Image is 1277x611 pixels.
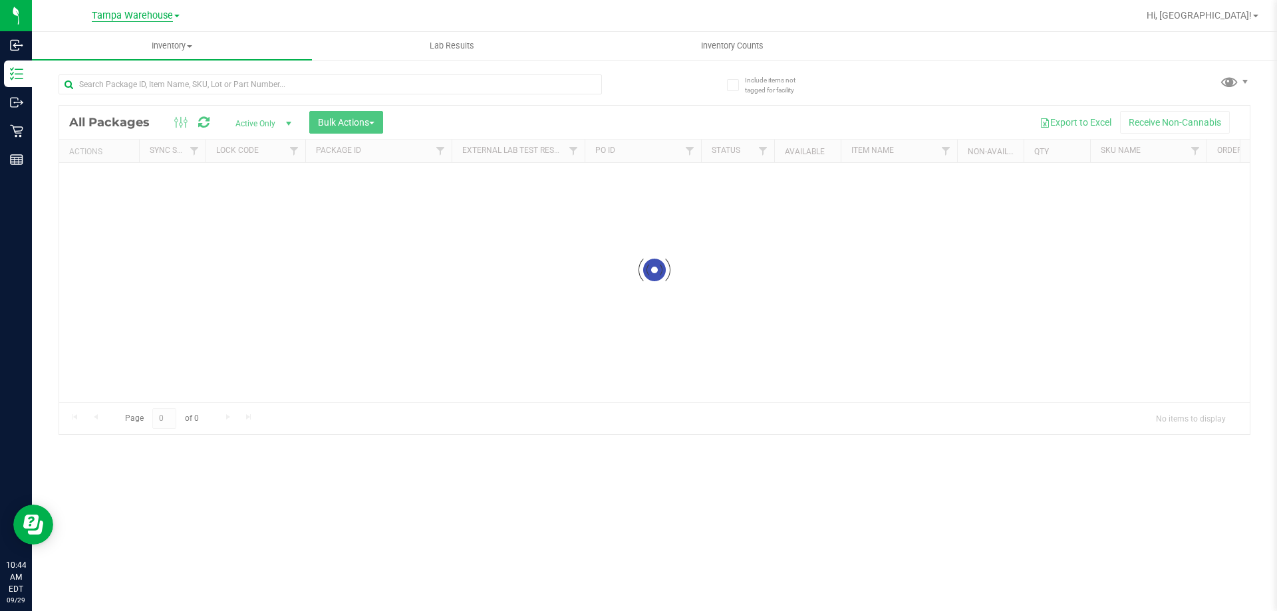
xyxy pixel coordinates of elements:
[10,124,23,138] inline-svg: Retail
[32,40,312,52] span: Inventory
[32,32,312,60] a: Inventory
[6,595,26,605] p: 09/29
[59,74,602,94] input: Search Package ID, Item Name, SKU, Lot or Part Number...
[1147,10,1252,21] span: Hi, [GEOGRAPHIC_DATA]!
[92,10,173,22] span: Tampa Warehouse
[10,39,23,52] inline-svg: Inbound
[13,505,53,545] iframe: Resource center
[6,559,26,595] p: 10:44 AM EDT
[10,96,23,109] inline-svg: Outbound
[10,67,23,80] inline-svg: Inventory
[412,40,492,52] span: Lab Results
[312,32,592,60] a: Lab Results
[10,153,23,166] inline-svg: Reports
[592,32,872,60] a: Inventory Counts
[745,75,811,95] span: Include items not tagged for facility
[683,40,781,52] span: Inventory Counts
